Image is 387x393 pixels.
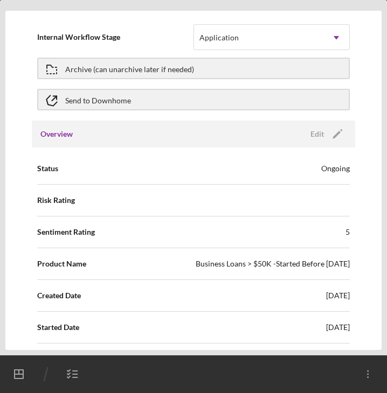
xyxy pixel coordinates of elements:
[37,32,193,43] span: Internal Workflow Stage
[65,59,194,78] div: Archive (can unarchive later if needed)
[321,163,350,174] div: Ongoing
[65,90,131,109] div: Send to Downhome
[196,258,350,269] div: Business Loans > $50K -Started Before [DATE]
[37,58,350,79] button: Archive (can unarchive later if needed)
[37,258,86,269] span: Product Name
[345,227,350,237] div: 5
[304,126,347,142] button: Edit
[37,163,58,174] span: Status
[326,290,350,301] div: [DATE]
[37,227,95,237] span: Sentiment Rating
[310,126,324,142] div: Edit
[40,129,73,139] h3: Overview
[37,195,75,206] span: Risk Rating
[199,33,239,42] div: Application
[37,322,79,333] span: Started Date
[326,322,350,333] div: [DATE]
[37,89,350,110] button: Send to Downhome
[37,290,81,301] span: Created Date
